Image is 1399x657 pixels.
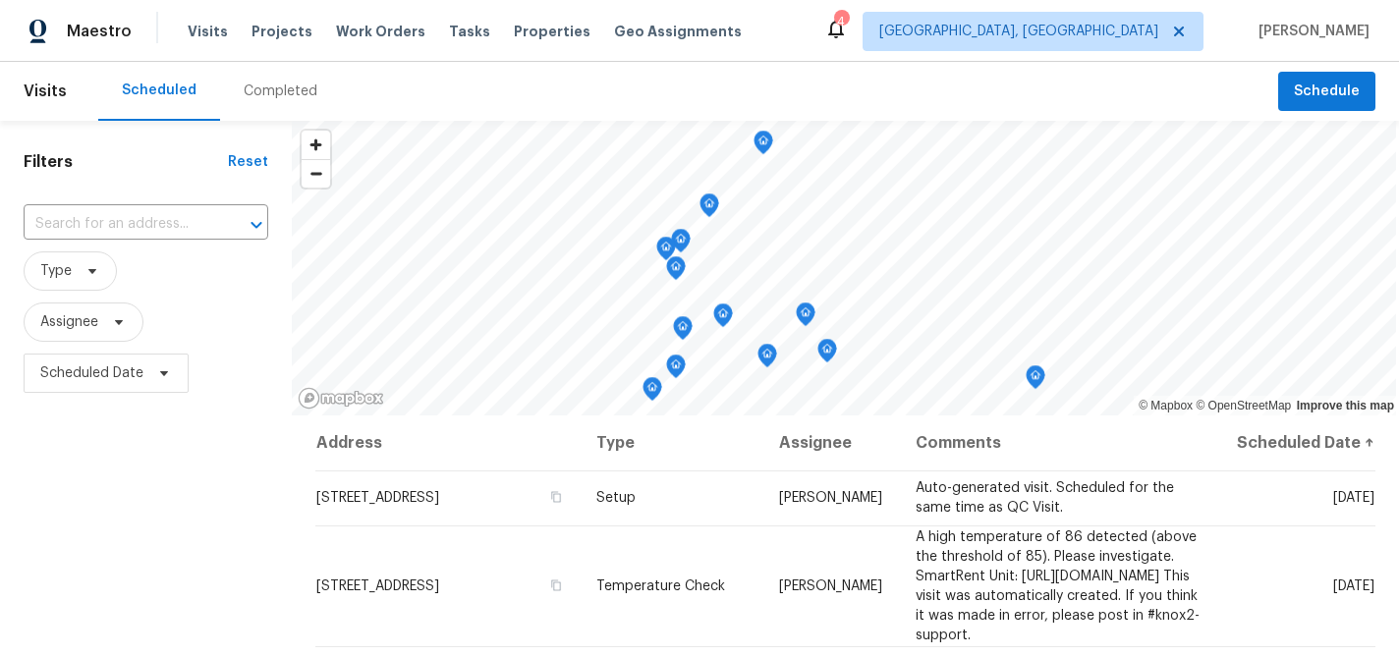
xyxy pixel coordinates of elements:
div: Map marker [757,344,777,374]
span: Assignee [40,312,98,332]
th: Comments [900,415,1218,470]
div: Map marker [656,237,676,267]
span: Tasks [449,25,490,38]
span: [PERSON_NAME] [1251,22,1370,41]
span: Auto-generated visit. Scheduled for the same time as QC Visit. [916,481,1174,515]
button: Copy Address [547,576,565,594]
div: Map marker [671,229,691,259]
span: Geo Assignments [614,22,742,41]
a: OpenStreetMap [1196,399,1291,412]
span: Maestro [67,22,132,41]
div: Map marker [754,131,773,161]
span: Visits [188,22,228,41]
th: Assignee [763,415,901,470]
span: A high temperature of 86 detected (above the threshold of 85). Please investigate. SmartRent Unit... [916,530,1200,642]
a: Mapbox homepage [298,387,384,410]
div: Reset [228,152,268,172]
th: Type [581,415,762,470]
span: [DATE] [1333,491,1374,505]
button: Zoom in [302,131,330,159]
span: Scheduled Date [40,363,143,383]
span: Schedule [1294,80,1360,104]
div: Completed [244,82,317,101]
div: Map marker [666,355,686,385]
span: [DATE] [1333,579,1374,593]
button: Zoom out [302,159,330,188]
span: Work Orders [336,22,425,41]
span: Type [40,261,72,281]
div: Map marker [796,302,815,333]
span: Properties [514,22,590,41]
div: Map marker [699,193,719,224]
button: Schedule [1278,72,1375,112]
a: Improve this map [1297,399,1394,412]
div: Map marker [673,316,693,347]
th: Address [315,415,581,470]
span: Visits [24,70,67,113]
span: Zoom out [302,160,330,188]
div: Scheduled [122,81,196,100]
div: Map marker [817,339,837,369]
input: Search for an address... [24,209,213,240]
span: [PERSON_NAME] [779,579,882,593]
span: [STREET_ADDRESS] [316,579,439,593]
span: Temperature Check [596,579,725,593]
span: [PERSON_NAME] [779,491,882,505]
span: [GEOGRAPHIC_DATA], [GEOGRAPHIC_DATA] [879,22,1158,41]
canvas: Map [292,121,1396,415]
span: Projects [252,22,312,41]
button: Copy Address [547,488,565,506]
div: Map marker [643,377,662,408]
span: [STREET_ADDRESS] [316,491,439,505]
button: Open [243,211,270,239]
h1: Filters [24,152,228,172]
span: Setup [596,491,636,505]
th: Scheduled Date ↑ [1218,415,1375,470]
a: Mapbox [1139,399,1193,412]
div: Map marker [1026,365,1045,396]
div: 4 [834,12,848,31]
div: Map marker [666,256,686,287]
div: Map marker [713,303,733,334]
